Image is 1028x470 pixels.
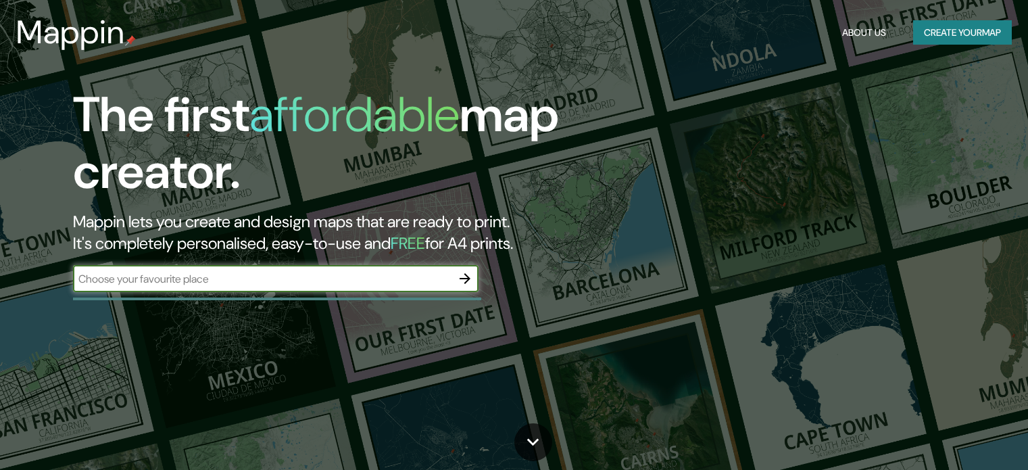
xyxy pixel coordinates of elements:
button: About Us [837,20,891,45]
button: Create yourmap [913,20,1012,45]
h2: Mappin lets you create and design maps that are ready to print. It's completely personalised, eas... [73,211,587,254]
h5: FREE [391,233,425,254]
h1: affordable [249,83,460,146]
img: mappin-pin [125,35,136,46]
input: Choose your favourite place [73,271,451,287]
h3: Mappin [16,14,125,51]
h1: The first map creator. [73,87,587,211]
